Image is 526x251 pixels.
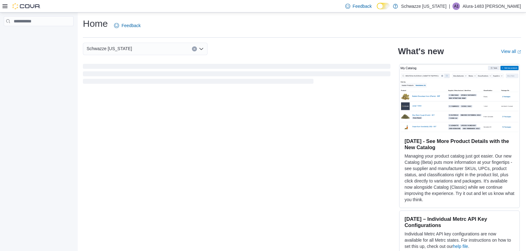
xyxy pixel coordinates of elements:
p: Individual Metrc API key configurations are now available for all Metrc states. For instructions ... [404,231,514,249]
h3: [DATE] – Individual Metrc API Key Configurations [404,216,514,228]
span: Feedback [122,22,141,29]
button: Clear input [192,46,197,51]
a: Feedback [112,19,143,32]
p: Alura-1483 [PERSON_NAME] [462,2,521,10]
p: Managing your product catalog just got easier. Our new Catalog (Beta) puts more information at yo... [404,153,514,203]
h3: [DATE] - See More Product Details with the New Catalog [404,138,514,150]
h2: What's new [398,46,444,56]
nav: Complex example [4,27,74,42]
svg: External link [517,50,521,54]
span: A1 [454,2,459,10]
input: Dark Mode [377,3,390,9]
img: Cova [12,3,41,9]
h1: Home [83,17,108,30]
p: Schwazze [US_STATE] [401,2,447,10]
a: help file [453,244,468,249]
button: Open list of options [199,46,204,51]
span: Schwazze [US_STATE] [87,45,132,52]
span: Feedback [353,3,372,9]
span: Loading [83,65,390,85]
p: | [449,2,450,10]
a: View allExternal link [501,49,521,54]
div: Alura-1483 Montano-Saiz [452,2,460,10]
